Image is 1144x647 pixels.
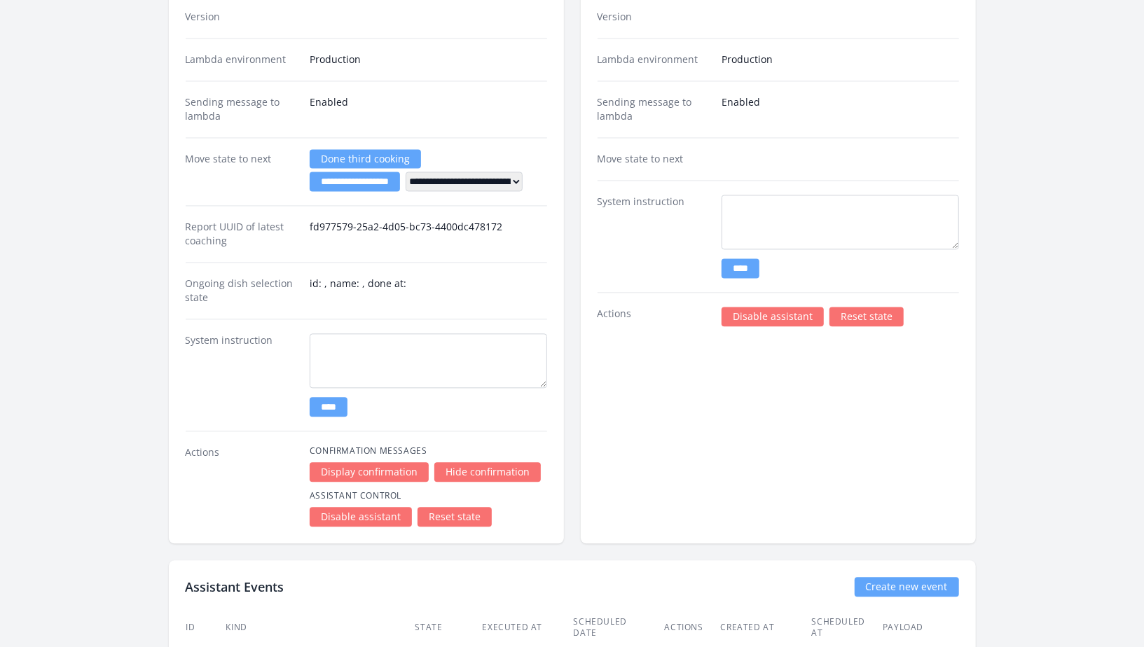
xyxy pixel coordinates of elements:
[722,53,959,67] dd: Production
[310,490,547,501] h4: Assistant Control
[186,333,298,417] dt: System instruction
[418,507,492,527] a: Reset state
[310,95,547,123] dd: Enabled
[310,53,547,67] dd: Production
[829,307,904,326] a: Reset state
[598,152,710,166] dt: Move state to next
[186,95,298,123] dt: Sending message to lambda
[186,577,284,597] h2: Assistant Events
[310,277,547,305] dd: id: , name: , done at:
[722,95,959,123] dd: Enabled
[310,462,429,482] a: Display confirmation
[598,53,710,67] dt: Lambda environment
[186,220,298,248] dt: Report UUID of latest coaching
[598,95,710,123] dt: Sending message to lambda
[598,195,710,278] dt: System instruction
[310,507,412,527] a: Disable assistant
[186,53,298,67] dt: Lambda environment
[722,307,824,326] a: Disable assistant
[186,10,298,24] dt: Version
[598,307,710,326] dt: Actions
[598,10,710,24] dt: Version
[186,277,298,305] dt: Ongoing dish selection state
[310,220,547,248] dd: fd977579-25a2-4d05-bc73-4400dc478172
[186,152,298,191] dt: Move state to next
[434,462,541,482] a: Hide confirmation
[186,445,298,527] dt: Actions
[855,577,959,597] a: Create new event
[310,445,547,457] h4: Confirmation Messages
[310,149,421,168] a: Done third cooking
